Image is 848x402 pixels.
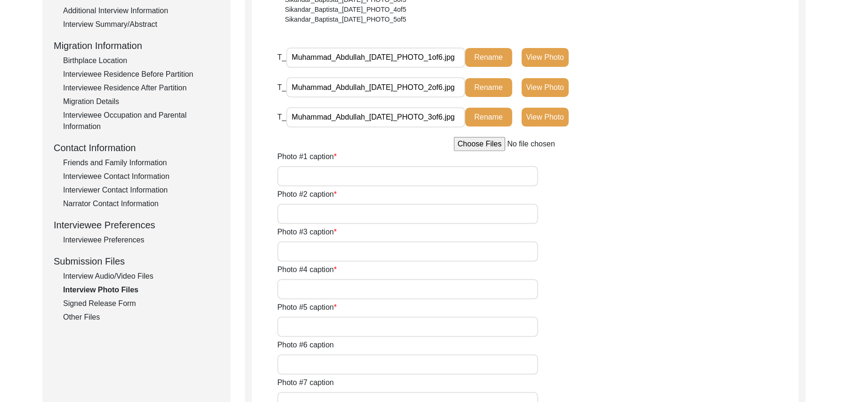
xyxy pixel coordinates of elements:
[63,110,219,132] div: Interviewee Occupation and Parental Information
[54,254,219,268] div: Submission Files
[63,284,219,296] div: Interview Photo Files
[63,234,219,246] div: Interviewee Preferences
[63,157,219,169] div: Friends and Family Information
[465,48,512,67] button: Rename
[465,78,512,97] button: Rename
[54,39,219,53] div: Migration Information
[277,226,337,238] label: Photo #3 caption
[63,185,219,196] div: Interviewer Contact Information
[63,5,219,16] div: Additional Interview Information
[54,141,219,155] div: Contact Information
[522,78,569,97] button: View Photo
[63,171,219,182] div: Interviewee Contact Information
[465,108,512,127] button: Rename
[54,218,219,232] div: Interviewee Preferences
[277,377,334,388] label: Photo #7 caption
[277,151,337,162] label: Photo #1 caption
[63,55,219,66] div: Birthplace Location
[277,339,334,351] label: Photo #6 caption
[63,198,219,209] div: Narrator Contact Information
[63,312,219,323] div: Other Files
[522,108,569,127] button: View Photo
[522,48,569,67] button: View Photo
[277,189,337,200] label: Photo #2 caption
[277,53,286,61] span: T_
[63,69,219,80] div: Interviewee Residence Before Partition
[277,113,286,121] span: T_
[277,264,337,275] label: Photo #4 caption
[277,302,337,313] label: Photo #5 caption
[63,19,219,30] div: Interview Summary/Abstract
[63,96,219,107] div: Migration Details
[63,271,219,282] div: Interview Audio/Video Files
[277,83,286,91] span: T_
[63,82,219,94] div: Interviewee Residence After Partition
[63,298,219,309] div: Signed Release Form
